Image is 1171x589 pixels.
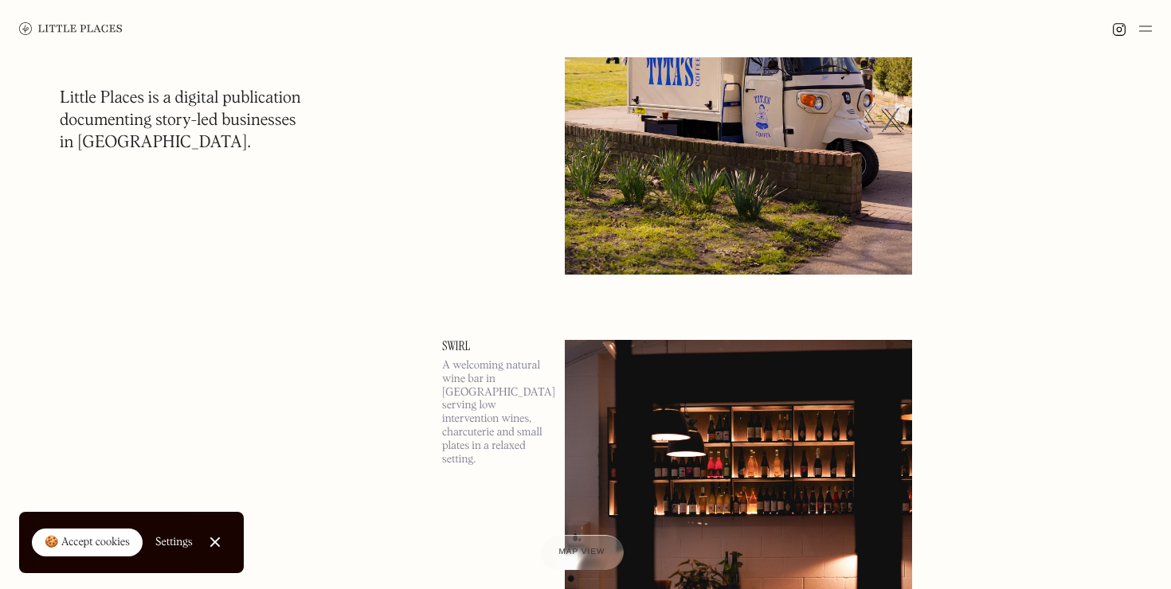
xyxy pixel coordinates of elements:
[32,529,143,557] a: 🍪 Accept cookies
[199,526,231,558] a: Close Cookie Popup
[155,536,193,548] div: Settings
[540,535,625,570] a: Map view
[60,88,301,154] h1: Little Places is a digital publication documenting story-led businesses in [GEOGRAPHIC_DATA].
[559,548,605,556] span: Map view
[155,525,193,560] a: Settings
[442,340,546,353] a: Swirl
[45,535,130,551] div: 🍪 Accept cookies
[442,359,546,466] p: A welcoming natural wine bar in [GEOGRAPHIC_DATA] serving low intervention wines, charcuterie and...
[214,542,215,543] div: Close Cookie Popup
